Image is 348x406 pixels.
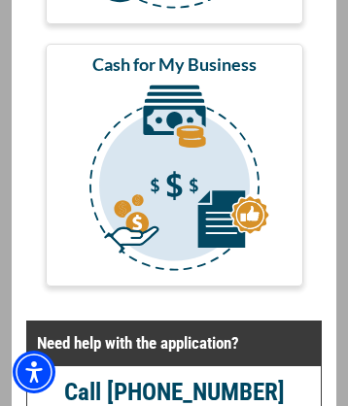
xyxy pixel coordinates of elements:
div: Accessibility Menu [13,351,55,393]
a: Call [PHONE_NUMBER] [64,378,285,406]
button: Cash for My Business [46,44,303,287]
img: Cash for My Business [50,84,299,278]
span: Cash for My Business [92,52,257,76]
p: Need help with the application? [37,331,311,355]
